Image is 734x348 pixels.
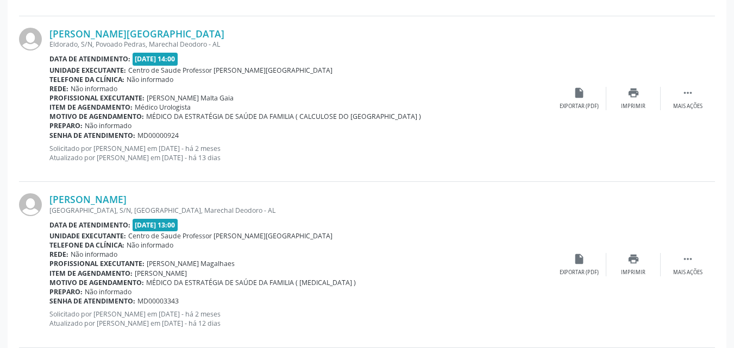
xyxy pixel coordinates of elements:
div: Mais ações [673,269,702,276]
b: Item de agendamento: [49,269,133,278]
span: MD00000924 [137,131,179,140]
div: Imprimir [621,103,645,110]
span: [DATE] 14:00 [133,53,178,65]
b: Profissional executante: [49,93,145,103]
span: Médico Urologista [135,103,191,112]
b: Senha de atendimento: [49,296,135,306]
b: Preparo: [49,287,83,296]
b: Data de atendimento: [49,220,130,230]
img: img [19,28,42,50]
b: Motivo de agendamento: [49,112,144,121]
b: Unidade executante: [49,231,126,241]
div: Imprimir [621,269,645,276]
i:  [682,253,694,265]
b: Profissional executante: [49,259,145,268]
b: Preparo: [49,121,83,130]
b: Rede: [49,84,68,93]
b: Telefone da clínica: [49,241,124,250]
p: Solicitado por [PERSON_NAME] em [DATE] - há 2 meses Atualizado por [PERSON_NAME] em [DATE] - há 1... [49,309,552,328]
div: Exportar (PDF) [560,269,599,276]
span: [DATE] 13:00 [133,219,178,231]
b: Telefone da clínica: [49,75,124,84]
span: Não informado [85,121,131,130]
span: [PERSON_NAME] Malta Gaia [147,93,234,103]
b: Unidade executante: [49,66,126,75]
i: insert_drive_file [573,253,585,265]
b: Motivo de agendamento: [49,278,144,287]
span: [PERSON_NAME] Magalhaes [147,259,235,268]
span: Não informado [71,250,117,259]
span: MÉDICO DA ESTRATÉGIA DE SAÚDE DA FAMILIA ( [MEDICAL_DATA] ) [146,278,356,287]
span: Não informado [127,241,173,250]
div: Exportar (PDF) [560,103,599,110]
div: Mais ações [673,103,702,110]
span: Centro de Saude Professor [PERSON_NAME][GEOGRAPHIC_DATA] [128,231,333,241]
span: [PERSON_NAME] [135,269,187,278]
i: insert_drive_file [573,87,585,99]
p: Solicitado por [PERSON_NAME] em [DATE] - há 2 meses Atualizado por [PERSON_NAME] em [DATE] - há 1... [49,144,552,162]
b: Item de agendamento: [49,103,133,112]
a: [PERSON_NAME] [49,193,127,205]
span: Não informado [71,84,117,93]
span: MD00003343 [137,296,179,306]
div: Eldorado, S/N, Povoado Pedras, Marechal Deodoro - AL [49,40,552,49]
span: MÉDICO DA ESTRATÉGIA DE SAÚDE DA FAMILIA ( CALCULOSE DO [GEOGRAPHIC_DATA] ) [146,112,421,121]
img: img [19,193,42,216]
span: Não informado [85,287,131,296]
b: Rede: [49,250,68,259]
div: [GEOGRAPHIC_DATA], S/N, [GEOGRAPHIC_DATA], Marechal Deodoro - AL [49,206,552,215]
span: Não informado [127,75,173,84]
b: Data de atendimento: [49,54,130,64]
i:  [682,87,694,99]
a: [PERSON_NAME][GEOGRAPHIC_DATA] [49,28,224,40]
i: print [628,253,639,265]
b: Senha de atendimento: [49,131,135,140]
span: Centro de Saude Professor [PERSON_NAME][GEOGRAPHIC_DATA] [128,66,333,75]
i: print [628,87,639,99]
